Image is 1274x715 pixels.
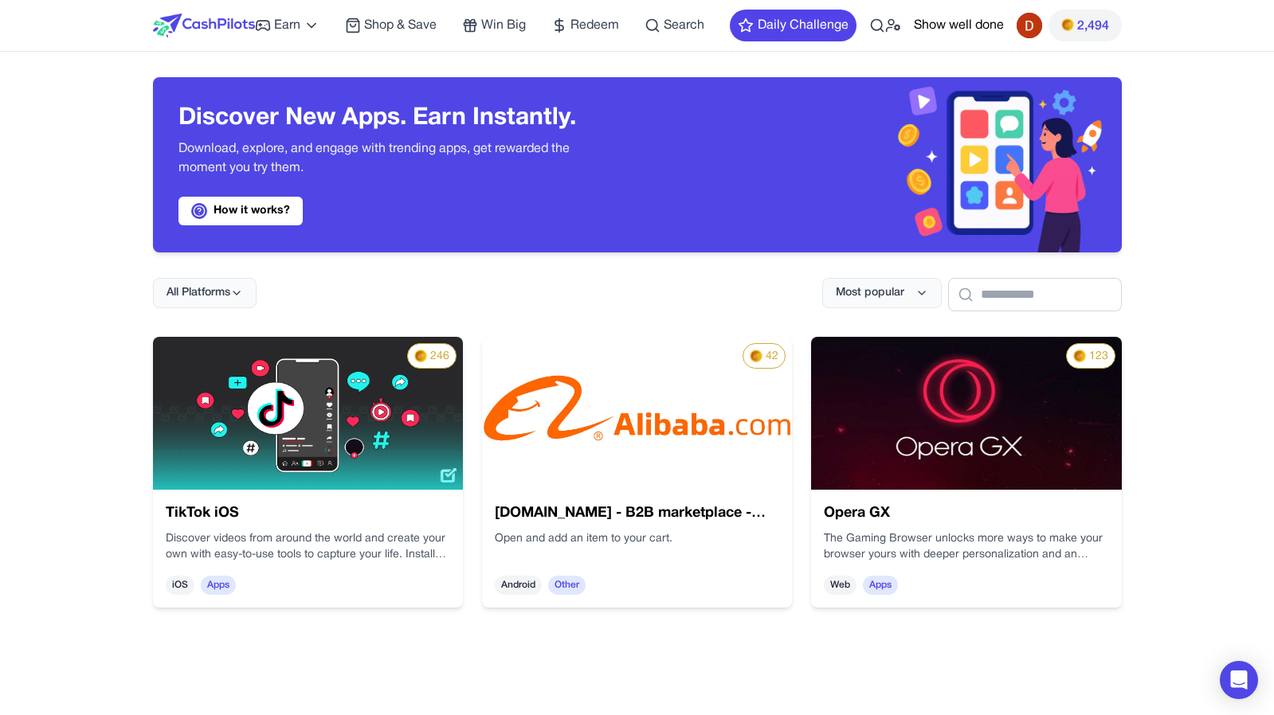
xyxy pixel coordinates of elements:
span: Win Big [481,16,526,35]
span: Shop & Save [364,16,437,35]
span: Redeem [570,16,619,35]
span: Apps [863,576,898,595]
span: 246 [430,349,449,365]
img: ae2287b4-07ec-4f56-bc75-87ce4c8354d7.jpg [482,337,792,490]
a: Win Big [462,16,526,35]
span: Web [824,576,857,595]
p: The Gaming Browser unlocks more ways to make your browser yours with deeper personalization and a... [824,531,1108,563]
button: All Platforms [153,278,257,308]
img: 87ef8a01-ce4a-4a8e-a49b-e11f102f1b08.webp [811,337,1121,490]
span: iOS [166,576,194,595]
h3: [DOMAIN_NAME] - B2B marketplace - Android [495,502,779,525]
span: Android [495,576,542,595]
div: Open Intercom Messenger [1220,661,1258,699]
span: 2,494 [1077,17,1109,36]
img: Header decoration [637,77,1122,252]
img: ef2eb30f-3ccc-4539-ab7c-bdb37858efec.png [153,337,463,490]
a: Shop & Save [345,16,437,35]
button: PMs2,494 [1049,10,1122,41]
img: CashPilots Logo [153,14,255,37]
span: All Platforms [167,285,230,301]
p: Open and add an item to your cart. [495,531,779,547]
img: PMs [1061,18,1074,31]
a: Redeem [551,16,619,35]
a: How it works? [178,197,303,225]
img: PMs [750,350,762,362]
span: 42 [766,349,778,365]
button: Daily Challenge [730,10,857,41]
p: Download, explore, and engage with trending apps, get rewarded the moment you try them. [178,139,612,178]
span: Most popular [836,285,904,301]
img: PMs [1073,350,1086,362]
button: Show well done [914,16,1004,35]
a: Earn [255,16,319,35]
button: Most popular [822,278,942,308]
h3: Opera GX [824,502,1108,525]
img: PMs [414,350,427,362]
span: Earn [274,16,300,35]
span: Search [664,16,704,35]
span: Apps [201,576,236,595]
a: Search [645,16,704,35]
span: 123 [1089,349,1108,365]
p: Discover videos from around the world and create your own with easy-to-use tools to capture your ... [166,531,450,563]
h3: TikTok iOS [166,502,450,525]
h3: Discover New Apps. Earn Instantly. [178,104,612,133]
span: Other [548,576,586,595]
